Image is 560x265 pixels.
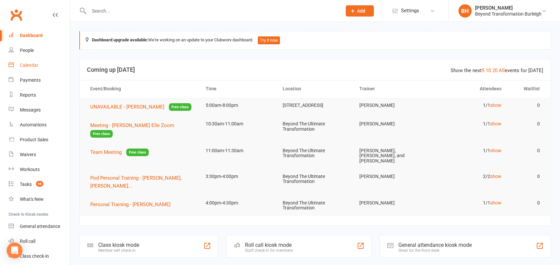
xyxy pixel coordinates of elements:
[9,132,70,147] a: Product Sales
[92,37,148,42] strong: Dashboard upgrade available:
[9,219,70,234] a: General attendance kiosk mode
[490,174,501,179] a: show
[90,148,149,156] button: Team MeetingFree class
[87,66,543,73] h3: Coming up [DATE]
[90,122,174,128] span: Meeting - [PERSON_NAME] Elle Zoom
[245,242,293,248] div: Roll call kiosk mode
[346,5,374,17] button: Add
[126,149,149,156] span: Free class
[20,167,40,172] div: Workouts
[9,177,70,192] a: Tasks 98
[9,147,70,162] a: Waivers
[87,6,337,16] input: Search...
[490,148,501,153] a: show
[169,103,191,111] span: Free class
[90,200,175,208] button: Personal Training - [PERSON_NAME]
[90,121,194,138] button: Meeting - [PERSON_NAME] Elle ZoomFree class
[20,122,47,127] div: Automations
[90,103,191,111] button: UNAVAILABLE - [PERSON_NAME]Free class
[353,169,430,184] td: [PERSON_NAME]
[90,149,122,155] span: Team Meeting
[9,162,70,177] a: Workouts
[353,80,430,97] th: Trainer
[277,116,354,137] td: Beyond The Ultimate Transformation
[277,98,354,113] td: [STREET_ADDRESS]
[398,242,472,248] div: General attendance kiosk mode
[507,195,546,211] td: 0
[20,137,48,142] div: Product Sales
[475,5,541,11] div: [PERSON_NAME]
[9,234,70,249] a: Roll call
[20,92,36,98] div: Reports
[490,103,501,108] a: show
[20,224,60,229] div: General attendance
[430,116,507,132] td: 1/1
[20,182,32,187] div: Tasks
[490,121,501,126] a: show
[90,201,171,207] span: Personal Training - [PERSON_NAME]
[20,107,41,112] div: Messages
[20,48,34,53] div: People
[398,248,472,253] div: Great for the front desk
[277,195,354,216] td: Beyond The Ultimate Transformation
[20,253,49,259] div: Class check-in
[507,80,546,97] th: Waitlist
[98,242,139,248] div: Class kiosk mode
[79,31,551,50] div: We're working on an update to your Clubworx dashboard.
[20,63,38,68] div: Calendar
[430,98,507,113] td: 1/1
[36,181,43,187] span: 98
[200,143,277,158] td: 11:00am-11:30am
[20,239,35,244] div: Roll call
[200,116,277,132] td: 10:30am-11:00am
[90,130,113,138] span: Free class
[90,175,181,189] span: Pod Personal Training - [PERSON_NAME], [PERSON_NAME]...
[357,8,366,14] span: Add
[9,249,70,264] a: Class kiosk mode
[492,67,498,73] a: 20
[459,4,472,18] div: BH
[7,243,22,258] div: Open Intercom Messenger
[430,143,507,158] td: 1/1
[98,248,139,253] div: Member self check-in
[20,77,41,83] div: Payments
[200,80,277,97] th: Time
[9,28,70,43] a: Dashboard
[9,88,70,103] a: Reports
[277,143,354,164] td: Beyond The Ultimate Transformation
[90,174,194,190] button: Pod Personal Training - [PERSON_NAME], [PERSON_NAME]...
[499,67,505,73] a: All
[482,67,484,73] a: 5
[353,143,430,169] td: [PERSON_NAME], [PERSON_NAME], and [PERSON_NAME]
[475,11,541,17] div: Beyond Transformation Burleigh
[490,200,501,205] a: show
[9,73,70,88] a: Payments
[507,116,546,132] td: 0
[245,248,293,253] div: Staff check-in for members
[200,195,277,211] td: 4:00pm-4:30pm
[353,195,430,211] td: [PERSON_NAME]
[401,3,419,18] span: Settings
[277,80,354,97] th: Location
[507,169,546,184] td: 0
[20,152,36,157] div: Waivers
[353,98,430,113] td: [PERSON_NAME]
[451,66,543,74] div: Show the next events for [DATE]
[507,98,546,113] td: 0
[20,197,44,202] div: What's New
[277,169,354,190] td: Beyond The Ultimate Transformation
[430,169,507,184] td: 2/2
[200,98,277,113] td: 5:00am-8:00pm
[9,103,70,117] a: Messages
[430,80,507,97] th: Attendees
[9,192,70,207] a: What's New
[200,169,277,184] td: 3:30pm-4:00pm
[20,33,43,38] div: Dashboard
[507,143,546,158] td: 0
[9,117,70,132] a: Automations
[8,7,24,23] a: Clubworx
[353,116,430,132] td: [PERSON_NAME]
[258,36,280,44] button: Try it now
[430,195,507,211] td: 1/1
[9,43,70,58] a: People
